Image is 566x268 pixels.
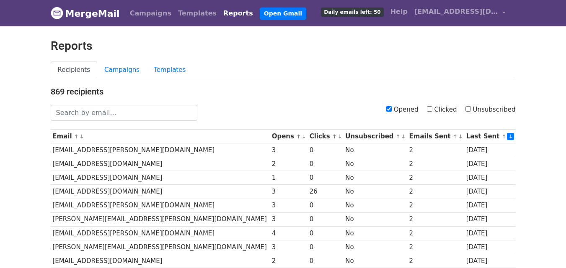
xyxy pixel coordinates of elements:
th: Last Sent [464,130,516,143]
td: [DATE] [464,157,516,171]
td: No [344,240,407,254]
label: Clicked [427,105,457,115]
td: [DATE] [464,254,516,268]
a: [EMAIL_ADDRESS][DOMAIN_NAME] [411,3,509,23]
td: 0 [308,157,344,171]
a: Help [387,3,411,20]
td: No [344,157,407,171]
a: ↓ [302,133,306,140]
a: ↓ [338,133,342,140]
td: 2 [407,143,464,157]
td: 26 [308,185,344,199]
td: 0 [308,254,344,268]
td: [EMAIL_ADDRESS][PERSON_NAME][DOMAIN_NAME] [51,199,270,212]
input: Unsubscribed [465,106,471,112]
h2: Reports [51,39,516,53]
a: ↓ [458,133,463,140]
td: [DATE] [464,240,516,254]
td: 2 [407,171,464,185]
td: 3 [270,240,308,254]
td: 2 [407,199,464,212]
td: 4 [270,226,308,240]
td: 0 [308,212,344,226]
td: [DATE] [464,185,516,199]
th: Email [51,130,270,143]
a: Daily emails left: 50 [318,3,387,20]
td: 3 [270,212,308,226]
input: Opened [386,106,392,112]
a: Recipients [51,61,98,79]
td: 1 [270,171,308,185]
td: 3 [270,199,308,212]
th: Emails Sent [407,130,464,143]
td: [DATE] [464,212,516,226]
td: 2 [270,254,308,268]
td: No [344,226,407,240]
a: MergeMail [51,5,120,22]
td: [DATE] [464,171,516,185]
td: 0 [308,199,344,212]
td: 0 [308,240,344,254]
th: Clicks [308,130,344,143]
a: ↓ [401,133,406,140]
td: No [344,143,407,157]
td: No [344,185,407,199]
td: [PERSON_NAME][EMAIL_ADDRESS][PERSON_NAME][DOMAIN_NAME] [51,212,270,226]
td: No [344,254,407,268]
label: Unsubscribed [465,105,516,115]
td: 3 [270,143,308,157]
td: 2 [407,226,464,240]
td: [DATE] [464,226,516,240]
td: No [344,171,407,185]
td: No [344,212,407,226]
td: [EMAIL_ADDRESS][DOMAIN_NAME] [51,185,270,199]
td: 3 [270,185,308,199]
td: 0 [308,226,344,240]
span: Daily emails left: 50 [321,8,383,17]
a: ↓ [507,133,514,140]
td: [EMAIL_ADDRESS][DOMAIN_NAME] [51,157,270,171]
td: 2 [407,185,464,199]
th: Opens [270,130,308,143]
a: ↑ [296,133,301,140]
span: [EMAIL_ADDRESS][DOMAIN_NAME] [414,7,498,17]
td: [DATE] [464,143,516,157]
td: 2 [270,157,308,171]
td: [PERSON_NAME][EMAIL_ADDRESS][PERSON_NAME][DOMAIN_NAME] [51,240,270,254]
label: Opened [386,105,419,115]
a: Campaigns [97,61,147,79]
td: 0 [308,171,344,185]
a: Campaigns [127,5,175,22]
td: No [344,199,407,212]
img: MergeMail logo [51,7,63,19]
td: 2 [407,212,464,226]
td: 2 [407,240,464,254]
a: Reports [220,5,256,22]
td: [EMAIL_ADDRESS][DOMAIN_NAME] [51,171,270,185]
td: 0 [308,143,344,157]
a: ↑ [502,133,507,140]
td: 2 [407,157,464,171]
th: Unsubscribed [344,130,407,143]
td: [EMAIL_ADDRESS][PERSON_NAME][DOMAIN_NAME] [51,226,270,240]
input: Search by email... [51,105,197,121]
td: [EMAIL_ADDRESS][DOMAIN_NAME] [51,254,270,268]
a: Open Gmail [260,8,306,20]
td: 2 [407,254,464,268]
a: Templates [175,5,220,22]
a: ↑ [74,133,79,140]
td: [EMAIL_ADDRESS][PERSON_NAME][DOMAIN_NAME] [51,143,270,157]
a: Templates [147,61,193,79]
td: [DATE] [464,199,516,212]
a: ↑ [396,133,401,140]
a: ↓ [80,133,84,140]
a: ↑ [453,133,457,140]
input: Clicked [427,106,432,112]
h4: 869 recipients [51,87,516,97]
a: ↑ [332,133,337,140]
